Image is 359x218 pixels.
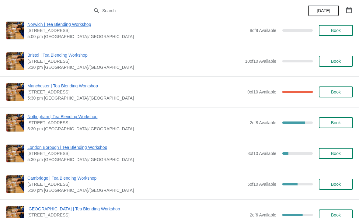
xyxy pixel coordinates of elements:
[27,175,244,181] span: Cambridge | Tea Blending Workshop
[319,56,353,67] button: Book
[27,83,244,89] span: Manchester | Tea Blending Workshop
[331,28,341,33] span: Book
[319,117,353,128] button: Book
[27,156,244,163] span: 5:30 pm [GEOGRAPHIC_DATA]/[GEOGRAPHIC_DATA]
[6,175,24,193] img: Cambridge | Tea Blending Workshop | 8-9 Green Street, Cambridge, CB2 3JU | 5:30 pm Europe/London
[331,120,341,125] span: Book
[319,148,353,159] button: Book
[27,126,247,132] span: 5:30 pm [GEOGRAPHIC_DATA]/[GEOGRAPHIC_DATA]
[317,8,330,13] span: [DATE]
[27,206,247,212] span: [GEOGRAPHIC_DATA] | Tea Blending Workshop
[27,95,244,101] span: 5:30 pm [GEOGRAPHIC_DATA]/[GEOGRAPHIC_DATA]
[250,120,276,125] span: 2 of 8 Available
[250,28,276,33] span: 8 of 8 Available
[331,151,341,156] span: Book
[319,86,353,97] button: Book
[245,59,276,64] span: 10 of 10 Available
[27,120,247,126] span: [STREET_ADDRESS]
[247,90,276,94] span: 0 of 10 Available
[27,181,244,187] span: [STREET_ADDRESS]
[308,5,339,16] button: [DATE]
[27,58,242,64] span: [STREET_ADDRESS]
[331,59,341,64] span: Book
[6,145,24,162] img: London Borough | Tea Blending Workshop | 7 Park St, London SE1 9AB, UK | 5:30 pm Europe/London
[6,52,24,70] img: Bristol | Tea Blending Workshop | 73 Park Street, Bristol, BS1 5PB | 5:30 pm Europe/London
[102,5,269,16] input: Search
[27,114,247,120] span: Nottingham | Tea Blending Workshop
[319,25,353,36] button: Book
[331,213,341,217] span: Book
[27,52,242,58] span: Bristol | Tea Blending Workshop
[27,144,244,150] span: London Borough | Tea Blending Workshop
[27,212,247,218] span: [STREET_ADDRESS]
[27,187,244,193] span: 5:30 pm [GEOGRAPHIC_DATA]/[GEOGRAPHIC_DATA]
[247,182,276,187] span: 5 of 10 Available
[27,21,247,27] span: Norwich | Tea Blending Workshop
[6,83,24,101] img: Manchester | Tea Blending Workshop | 57 Church St, Manchester, M4 1PD | 5:30 pm Europe/London
[250,213,276,217] span: 2 of 6 Available
[6,22,24,39] img: Norwich | Tea Blending Workshop | 9 Back Of The Inns, Norwich NR2 1PT, UK | 5:00 pm Europe/London
[27,27,247,33] span: [STREET_ADDRESS]
[331,182,341,187] span: Book
[319,179,353,190] button: Book
[6,114,24,132] img: Nottingham | Tea Blending Workshop | 24 Bridlesmith Gate, Nottingham NG1 2GQ, UK | 5:30 pm Europe...
[27,150,244,156] span: [STREET_ADDRESS]
[331,90,341,94] span: Book
[27,64,242,70] span: 5:30 pm [GEOGRAPHIC_DATA]/[GEOGRAPHIC_DATA]
[27,89,244,95] span: [STREET_ADDRESS]
[247,151,276,156] span: 8 of 10 Available
[27,33,247,40] span: 5:00 pm [GEOGRAPHIC_DATA]/[GEOGRAPHIC_DATA]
